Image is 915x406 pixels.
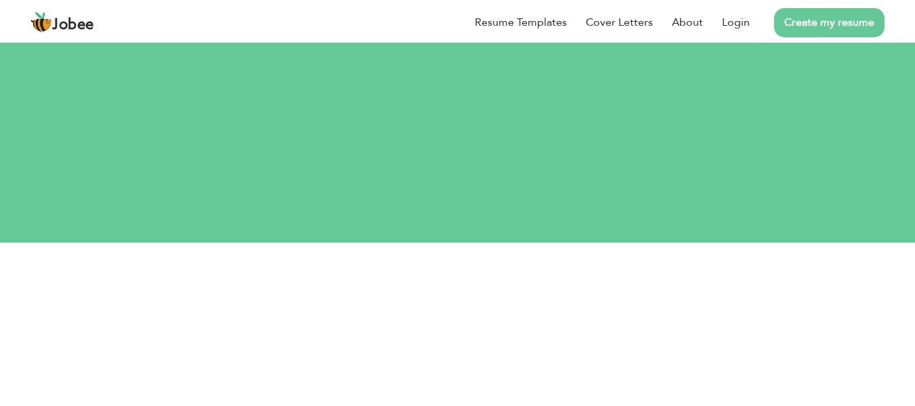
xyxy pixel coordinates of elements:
span: Jobee [52,18,94,33]
a: Login [722,14,750,31]
a: Create my resume [774,8,885,37]
a: Jobee [30,12,94,33]
img: jobee.io [30,12,52,33]
a: Cover Letters [586,14,653,31]
a: About [672,14,703,31]
a: Resume Templates [475,14,567,31]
